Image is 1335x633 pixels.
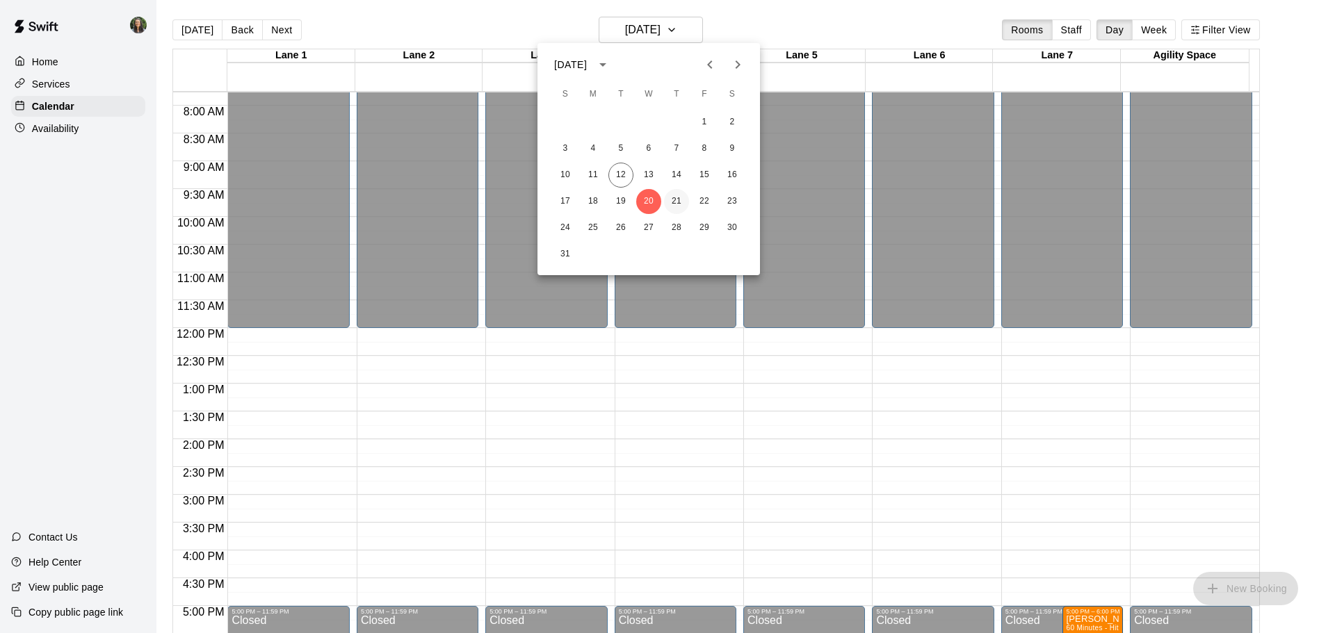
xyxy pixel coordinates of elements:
[692,110,717,135] button: 1
[724,51,752,79] button: Next month
[608,81,633,108] span: Tuesday
[720,163,745,188] button: 16
[664,136,689,161] button: 7
[608,189,633,214] button: 19
[553,136,578,161] button: 3
[581,215,606,240] button: 25
[692,81,717,108] span: Friday
[553,242,578,267] button: 31
[636,136,661,161] button: 6
[720,136,745,161] button: 9
[720,215,745,240] button: 30
[692,136,717,161] button: 8
[581,189,606,214] button: 18
[636,215,661,240] button: 27
[608,163,633,188] button: 12
[636,81,661,108] span: Wednesday
[664,163,689,188] button: 14
[581,81,606,108] span: Monday
[636,189,661,214] button: 20
[664,189,689,214] button: 21
[553,189,578,214] button: 17
[720,110,745,135] button: 2
[696,51,724,79] button: Previous month
[581,163,606,188] button: 11
[553,215,578,240] button: 24
[720,81,745,108] span: Saturday
[554,58,587,72] div: [DATE]
[692,215,717,240] button: 29
[608,136,633,161] button: 5
[692,163,717,188] button: 15
[581,136,606,161] button: 4
[608,215,633,240] button: 26
[553,81,578,108] span: Sunday
[664,81,689,108] span: Thursday
[720,189,745,214] button: 23
[692,189,717,214] button: 22
[636,163,661,188] button: 13
[553,163,578,188] button: 10
[664,215,689,240] button: 28
[591,53,615,76] button: calendar view is open, switch to year view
